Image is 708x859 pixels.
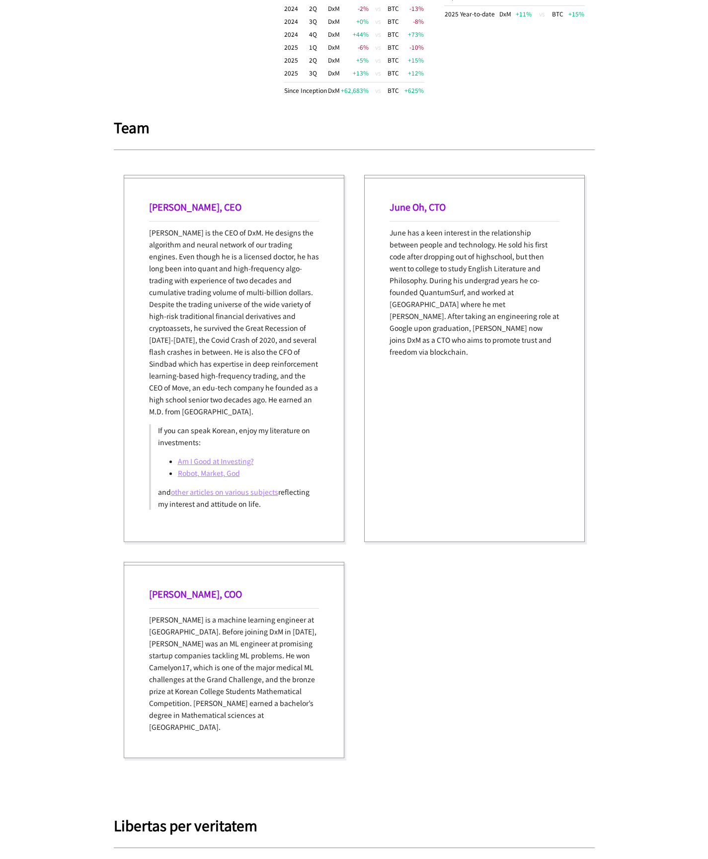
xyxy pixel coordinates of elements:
[369,15,387,28] td: vs
[387,82,399,97] td: BTC
[158,424,312,448] p: If you can speak Korean, enjoy my literature on investments:
[399,82,424,97] td: +625 %
[149,587,319,600] h1: [PERSON_NAME], COO
[327,54,340,67] td: DxM
[309,2,327,15] td: 2Q
[178,468,240,478] a: Robot, Market, God
[171,487,278,497] a: other articles on various subjects
[178,456,254,466] a: Am I Good at Investing?
[387,41,399,54] td: BTC
[340,2,369,15] td: -2 %
[327,28,340,41] td: DxM
[399,15,424,28] td: -8 %
[284,28,309,41] td: 2024
[309,15,327,28] td: 3Q
[340,82,369,97] td: +62,683 %
[399,67,424,82] td: +12 %
[499,6,513,21] td: DxM
[369,54,387,67] td: vs
[309,41,327,54] td: 1Q
[387,54,399,67] td: BTC
[327,2,340,15] td: DxM
[114,818,595,833] h1: Libertas per veritatem
[369,41,387,54] td: vs
[532,6,552,21] td: vs
[399,54,424,67] td: +15 %
[327,15,340,28] td: DxM
[369,67,387,82] td: vs
[387,67,399,82] td: BTC
[309,67,327,82] td: 3Q
[284,41,309,54] td: 2025
[399,28,424,41] td: +73 %
[327,41,340,54] td: DxM
[284,2,309,15] td: 2024
[340,54,369,67] td: +5 %
[399,2,424,15] td: -13 %
[387,28,399,41] td: BTC
[149,200,319,213] h1: [PERSON_NAME], CEO
[390,200,559,213] h1: June Oh, CTO
[390,227,559,358] p: June has a keen interest in the relationship between people and technology. He sold his first cod...
[551,6,565,21] td: BTC
[340,67,369,82] td: +13 %
[114,120,595,135] h1: Team
[399,41,424,54] td: -10 %
[369,82,387,97] td: vs
[327,82,340,97] td: DxM
[284,67,309,82] td: 2025
[284,82,327,97] td: Since Inception
[565,6,585,21] td: +15 %
[284,54,309,67] td: 2025
[149,614,319,733] p: [PERSON_NAME] is a machine learning engineer at [GEOGRAPHIC_DATA]. Before joining DxM in [DATE], ...
[340,41,369,54] td: -6 %
[369,2,387,15] td: vs
[309,54,327,67] td: 2Q
[387,2,399,15] td: BTC
[369,28,387,41] td: vs
[444,6,499,21] td: 2025 Year-to-date
[149,227,319,417] p: [PERSON_NAME] is the CEO of DxM. He designs the algorithm and neural network of our trading engin...
[512,6,532,21] td: +11 %
[340,28,369,41] td: +44 %
[284,15,309,28] td: 2024
[340,15,369,28] td: +0 %
[309,28,327,41] td: 4Q
[387,15,399,28] td: BTC
[327,67,340,82] td: DxM
[158,486,312,510] p: and reflecting my interest and attitude on life.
